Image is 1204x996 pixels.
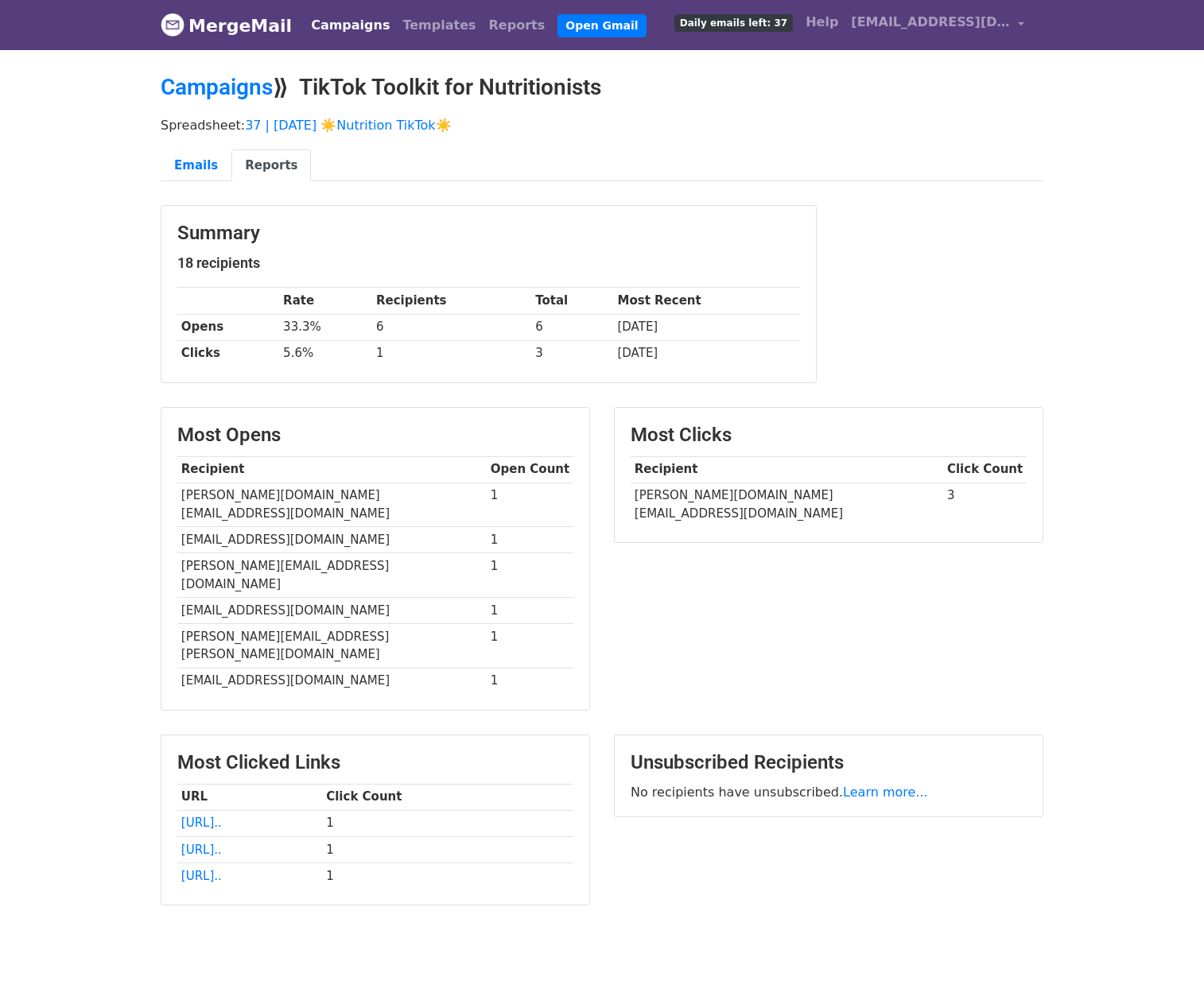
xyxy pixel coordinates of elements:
[322,810,573,836] td: 1
[177,784,322,810] th: URL
[799,6,845,38] a: Help
[851,13,1010,32] span: [EMAIL_ADDRESS][DOMAIN_NAME]
[487,527,573,553] td: 1
[487,553,573,598] td: 1
[372,340,531,366] td: 1
[631,456,943,482] th: Recipient
[305,10,396,41] a: Campaigns
[161,74,273,100] a: Campaigns
[943,482,1027,526] td: 3
[843,785,928,800] a: Learn more...
[177,624,487,669] td: [PERSON_NAME][EMAIL_ADDRESS][PERSON_NAME][DOMAIN_NAME]
[279,314,372,340] td: 33.3%
[372,288,531,314] th: Recipients
[177,314,279,340] th: Opens
[161,117,1043,134] p: Spreadsheet:
[177,222,800,245] h3: Summary
[177,553,487,598] td: [PERSON_NAME][EMAIL_ADDRESS][DOMAIN_NAME]
[177,482,487,527] td: [PERSON_NAME][DOMAIN_NAME][EMAIL_ADDRESS][DOMAIN_NAME]
[161,9,292,42] a: MergeMail
[177,668,487,694] td: [EMAIL_ADDRESS][DOMAIN_NAME]
[631,482,943,526] td: [PERSON_NAME][DOMAIN_NAME][EMAIL_ADDRESS][DOMAIN_NAME]
[372,314,531,340] td: 6
[487,456,573,482] th: Open Count
[396,10,482,41] a: Templates
[487,597,573,623] td: 1
[181,843,222,857] a: [URL]..
[487,482,573,527] td: 1
[322,784,573,810] th: Click Count
[631,751,1027,774] h3: Unsubscribed Recipients
[161,13,184,37] img: MergeMail logo
[279,288,372,314] th: Rate
[1124,920,1204,996] iframe: Chat Widget
[177,527,487,553] td: [EMAIL_ADDRESS][DOMAIN_NAME]
[943,456,1027,482] th: Click Count
[181,816,222,830] a: [URL]..
[487,668,573,694] td: 1
[161,149,231,182] a: Emails
[531,288,613,314] th: Total
[674,14,793,32] span: Daily emails left: 37
[614,314,800,340] td: [DATE]
[631,784,1027,800] p: No recipients have unsubscribed.
[557,14,646,37] a: Open Gmail
[614,340,800,366] td: [DATE]
[177,597,487,623] td: [EMAIL_ADDRESS][DOMAIN_NAME]
[181,869,222,883] a: [URL]..
[322,862,573,889] td: 1
[177,340,279,366] th: Clicks
[531,340,613,366] td: 3
[177,751,573,774] h3: Most Clicked Links
[245,118,451,133] a: 37 | [DATE] ☀️Nutrition TikTok☀️
[177,424,573,447] h3: Most Opens
[322,836,573,862] td: 1
[279,340,372,366] td: 5.6%
[177,254,800,272] h5: 18 recipients
[531,314,613,340] td: 6
[631,424,1027,447] h3: Most Clicks
[487,624,573,669] td: 1
[668,6,799,38] a: Daily emails left: 37
[161,74,1043,101] h2: ⟫ TikTok Toolkit for Nutritionists
[614,288,800,314] th: Most Recent
[845,6,1031,44] a: [EMAIL_ADDRESS][DOMAIN_NAME]
[483,10,552,41] a: Reports
[177,456,487,482] th: Recipient
[231,149,311,182] a: Reports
